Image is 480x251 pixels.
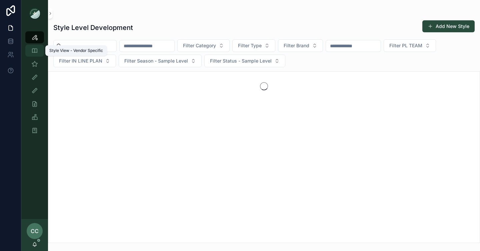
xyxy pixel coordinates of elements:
[384,39,436,52] button: Select Button
[278,39,323,52] button: Select Button
[31,227,39,235] span: CC
[53,23,133,32] h1: Style Level Development
[29,8,40,19] img: App logo
[53,55,116,67] button: Select Button
[389,42,422,49] span: Filter PL TEAM
[124,58,188,64] span: Filter Season - Sample Level
[284,42,309,49] span: Filter Brand
[232,39,275,52] button: Select Button
[422,20,475,32] button: Add New Style
[49,48,103,53] div: Style View - Vendor Specific
[210,58,272,64] span: Filter Status - Sample Level
[21,27,48,145] div: scrollable content
[177,39,230,52] button: Select Button
[204,55,285,67] button: Select Button
[59,58,102,64] span: Filter IN LINE PLAN
[119,55,202,67] button: Select Button
[238,42,262,49] span: Filter Type
[183,42,216,49] span: Filter Category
